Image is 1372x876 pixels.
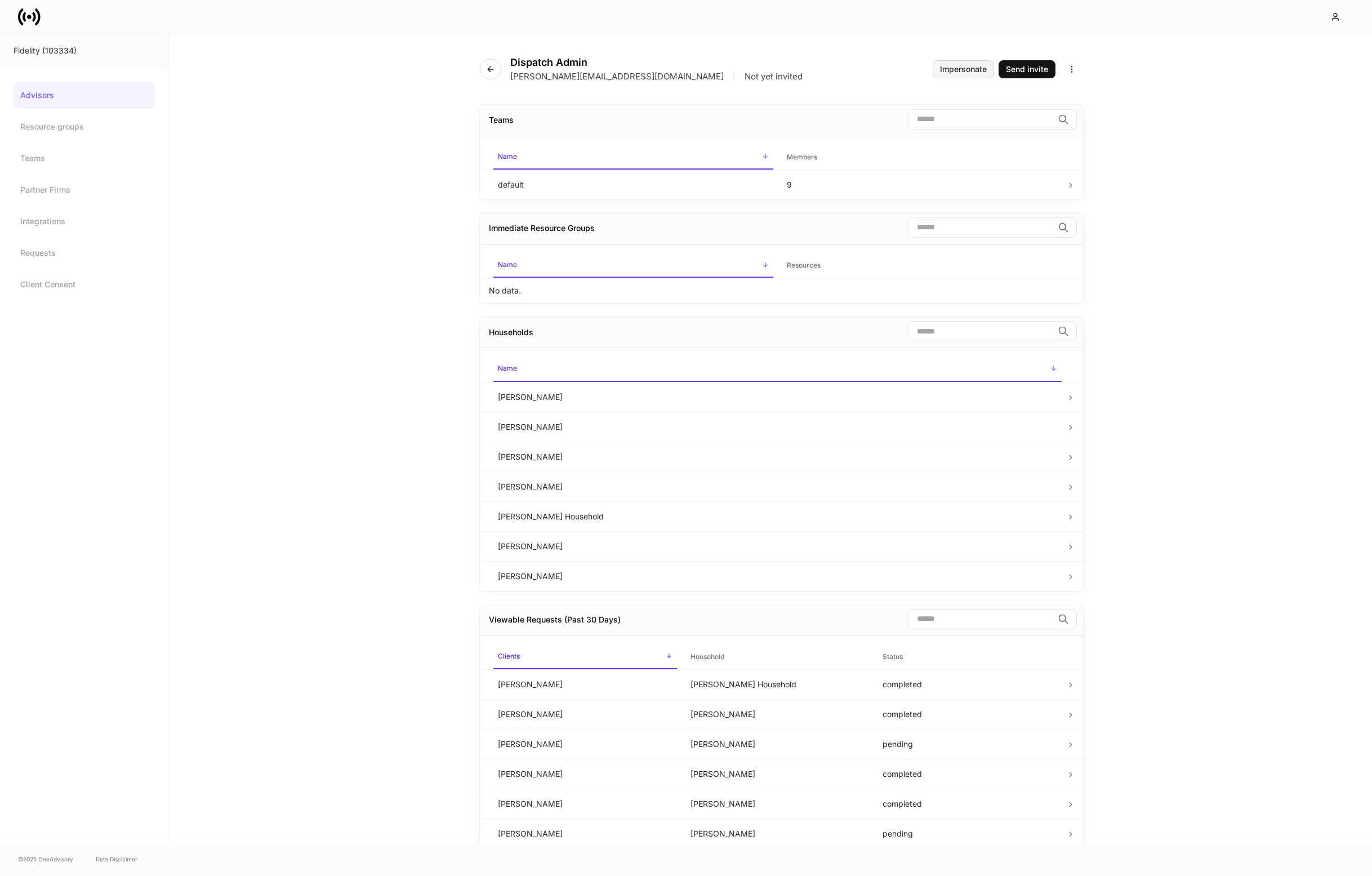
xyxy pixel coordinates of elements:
div: Teams [489,114,514,126]
a: Client Consent [14,271,155,298]
td: [PERSON_NAME] [489,669,681,699]
a: Integrations [14,208,155,235]
td: [PERSON_NAME] [681,759,874,789]
td: [PERSON_NAME] [489,699,681,729]
span: © 2025 OneAdvisory [18,855,73,864]
td: [PERSON_NAME] [681,699,874,729]
td: default [489,170,778,199]
td: completed [874,669,1066,699]
h6: Household [691,651,724,662]
td: [PERSON_NAME] [489,759,681,789]
a: Requests [14,239,155,266]
td: [PERSON_NAME] Household [681,669,874,699]
td: pending [874,729,1066,759]
h6: Name [498,363,517,373]
td: 9 [778,170,1067,199]
td: completed [874,759,1066,789]
td: [PERSON_NAME] [681,789,874,819]
td: [PERSON_NAME] [489,442,1066,472]
span: Household [686,646,870,669]
span: Name [493,254,773,278]
div: Households [489,327,533,338]
td: [PERSON_NAME] [489,531,1066,561]
span: Resources [782,254,1062,277]
td: pending [874,819,1066,848]
td: [PERSON_NAME] [489,412,1066,442]
td: [PERSON_NAME] [489,382,1066,412]
a: Data Disclaimer [96,855,137,864]
span: Name [493,145,773,170]
button: Send invite [999,60,1055,78]
p: | [733,71,736,82]
td: [PERSON_NAME] Household [489,501,1066,531]
h6: Resources [787,260,821,270]
td: [PERSON_NAME] [681,729,874,759]
td: [PERSON_NAME] [681,819,874,848]
p: Not yet invited [745,71,803,82]
span: Name [493,357,1062,381]
div: Viewable Requests (Past 30 Days) [489,614,621,625]
div: Send invite [1006,65,1048,73]
span: Members [782,146,1062,169]
a: Resource groups [14,113,155,140]
button: Impersonate [933,60,994,78]
td: [PERSON_NAME] [489,472,1066,501]
div: Immediate Resource Groups [489,223,595,234]
td: completed [874,699,1066,729]
a: Advisors [14,82,155,109]
td: [PERSON_NAME] [489,819,681,848]
a: Partner Firms [14,176,155,203]
td: [PERSON_NAME] [489,729,681,759]
h6: Name [498,259,517,270]
h6: Clients [498,651,520,661]
h4: Dispatch Admin [510,56,803,69]
div: Fidelity (103334) [14,45,155,56]
h6: Members [787,152,817,162]
div: Impersonate [940,65,987,73]
p: [PERSON_NAME][EMAIL_ADDRESS][DOMAIN_NAME] [510,71,724,82]
h6: Status [883,651,903,662]
span: Clients [493,645,677,669]
a: Teams [14,145,155,172]
td: completed [874,789,1066,819]
span: Status [878,646,1062,669]
p: No data. [489,285,521,296]
td: [PERSON_NAME] [489,789,681,819]
h6: Name [498,151,517,162]
td: [PERSON_NAME] [489,561,1066,591]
